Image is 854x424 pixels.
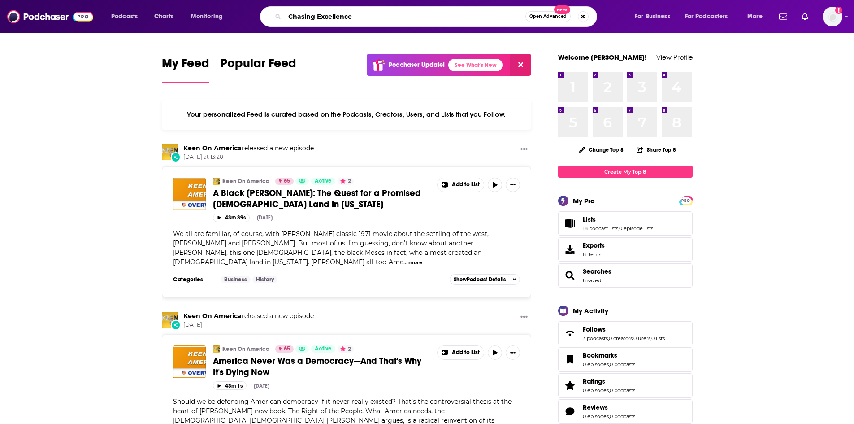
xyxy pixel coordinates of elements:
[583,403,635,411] a: Reviews
[220,56,296,83] a: Popular Feed
[452,181,480,188] span: Add to List
[610,387,635,393] a: 0 podcasts
[583,241,605,249] span: Exports
[452,349,480,356] span: Add to List
[284,177,290,186] span: 65
[776,9,791,24] a: Show notifications dropdown
[609,361,610,367] span: ,
[222,178,269,185] a: Keen On America
[173,345,206,378] a: America Never Was a Democracy—And That's Why It's Dying Now
[275,178,294,185] a: 65
[583,351,635,359] a: Bookmarks
[685,10,728,23] span: For Podcasters
[213,178,220,185] img: Keen On America
[154,10,173,23] span: Charts
[583,225,618,232] a: 18 podcast lists
[173,178,206,210] a: A Black Moses: The Quest for a Promised African-American Land in Oklahoma
[389,61,445,69] p: Podchaser Update!
[558,263,693,288] span: Searches
[558,399,693,424] span: Reviews
[629,9,681,24] button: open menu
[573,197,595,205] div: My Pro
[213,355,431,378] a: America Never Was a Democracy—And That's Why It's Dying Now
[213,345,220,353] a: Keen On America
[558,373,693,398] span: Ratings
[679,9,741,24] button: open menu
[609,335,633,341] a: 0 creators
[148,9,179,24] a: Charts
[269,6,606,27] div: Search podcasts, credits, & more...
[7,8,93,25] img: Podchaser - Follow, Share and Rate Podcasts
[222,345,269,353] a: Keen On America
[610,413,635,420] a: 0 podcasts
[450,274,520,285] button: ShowPodcast Details
[506,178,520,192] button: Show More Button
[823,7,842,26] span: Logged in as megcassidy
[525,11,571,22] button: Open AdvancedNew
[315,345,332,354] span: Active
[608,335,609,341] span: ,
[284,345,290,354] span: 65
[558,53,647,61] a: Welcome [PERSON_NAME]!
[573,306,608,315] div: My Activity
[173,276,213,283] h3: Categories
[517,144,531,155] button: Show More Button
[635,10,670,23] span: For Business
[506,345,520,360] button: Show More Button
[583,377,605,385] span: Ratings
[438,346,484,359] button: Show More Button
[173,230,489,266] span: We all are familiar, of course, with [PERSON_NAME] classic 1971 movie about the settling of the w...
[747,10,763,23] span: More
[583,377,635,385] a: Ratings
[583,387,609,393] a: 0 episodes
[162,144,178,160] img: Keen On America
[583,325,665,333] a: Follows
[554,5,570,14] span: New
[583,251,605,258] span: 8 items
[213,188,421,210] span: A Black [PERSON_NAME]: The Quest for a Promised [DEMOGRAPHIC_DATA] Land in [US_STATE]
[583,361,609,367] a: 0 episodes
[583,277,601,284] a: 6 saved
[315,177,332,186] span: Active
[213,381,247,390] button: 43m 1s
[162,312,178,328] img: Keen On America
[257,214,273,221] div: [DATE]
[183,312,242,320] a: Keen On America
[558,321,693,345] span: Follows
[650,335,651,341] span: ,
[338,345,354,353] button: 2
[583,413,609,420] a: 0 episodes
[213,355,421,378] span: America Never Was a Democracy—And That's Why It's Dying Now
[681,197,691,204] a: PRO
[633,335,650,341] a: 0 users
[583,215,653,223] a: Lists
[583,267,611,275] a: Searches
[583,215,596,223] span: Lists
[105,9,149,24] button: open menu
[213,214,250,222] button: 43m 39s
[171,152,181,162] div: New Episode
[583,325,606,333] span: Follows
[618,225,619,232] span: ,
[183,312,314,320] h3: released a new episode
[583,351,617,359] span: Bookmarks
[403,258,407,266] span: ...
[221,276,251,283] a: Business
[583,403,608,411] span: Reviews
[561,269,579,282] a: Searches
[529,14,567,19] span: Open Advanced
[111,10,138,23] span: Podcasts
[558,166,693,178] a: Create My Top 8
[183,153,314,161] span: [DATE] at 13:20
[561,217,579,230] a: Lists
[633,335,633,341] span: ,
[798,9,812,24] a: Show notifications dropdown
[408,259,422,267] button: more
[517,312,531,323] button: Show More Button
[609,413,610,420] span: ,
[162,99,532,130] div: Your personalized Feed is curated based on the Podcasts, Creators, Users, and Lists that you Follow.
[558,237,693,262] a: Exports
